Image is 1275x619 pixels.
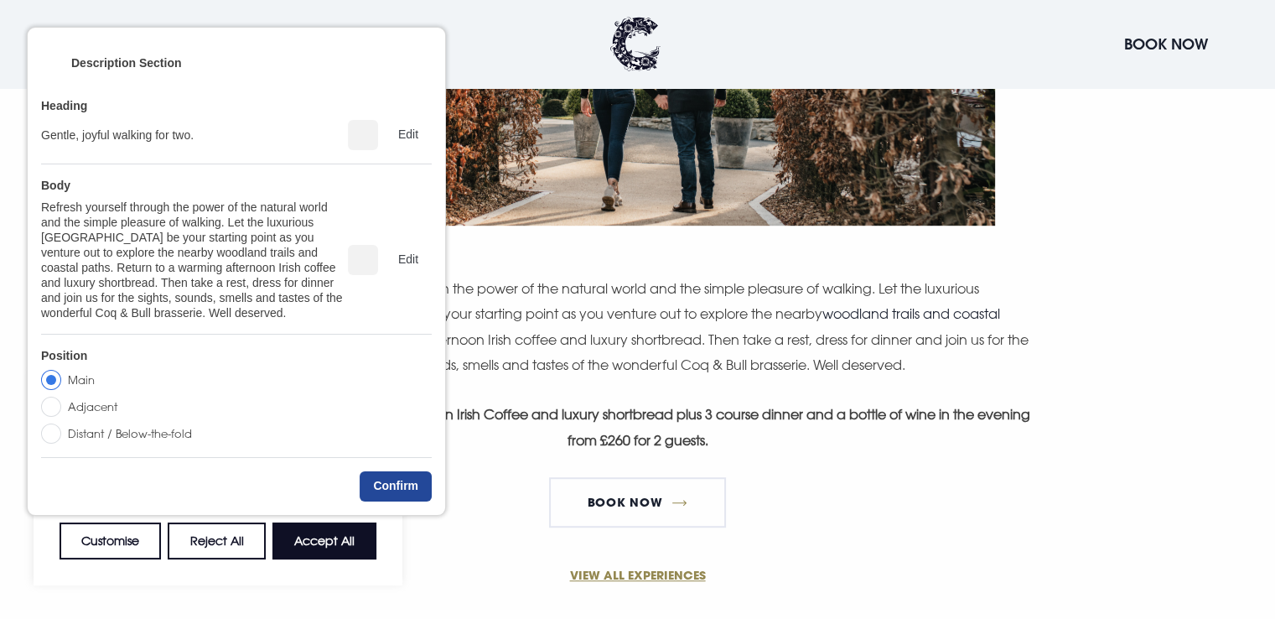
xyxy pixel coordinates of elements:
a: Book Now [549,477,725,528]
button: Accept All [272,523,376,559]
img: Clandeboye Lodge [610,17,661,71]
button: Book Now [1116,26,1216,62]
label: Main [68,370,95,390]
strong: 1 night B&B with a late afternoon Irish Coffee and luxury shortbread plus 3 course dinner and a b... [245,406,1030,448]
a: VIEW ALL EXPERIENCES [239,566,1037,584]
div: Description Section [71,55,181,70]
div: Body [41,178,70,193]
div: Delete [348,245,378,275]
button: Reject All [168,523,265,559]
div: < [41,51,58,75]
div: Delete [348,120,378,150]
div: Edit [385,245,432,275]
div: Gentle, joyful walking for two. [41,127,194,143]
button: Menu [59,26,155,62]
div: Position [41,348,87,363]
label: Distant / Below-the-fold [68,424,192,444]
label: Adjacent [68,397,117,417]
div: Confirm [360,471,432,502]
p: Refresh yourself through the power of the natural world and the simple pleasure of walking. Let t... [238,276,1036,378]
div: Edit [385,120,432,150]
div: Refresh yourself through the power of the natural world and the simple pleasure of walking. Let t... [41,200,348,320]
div: Heading [41,98,87,113]
button: Customise [60,523,161,559]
